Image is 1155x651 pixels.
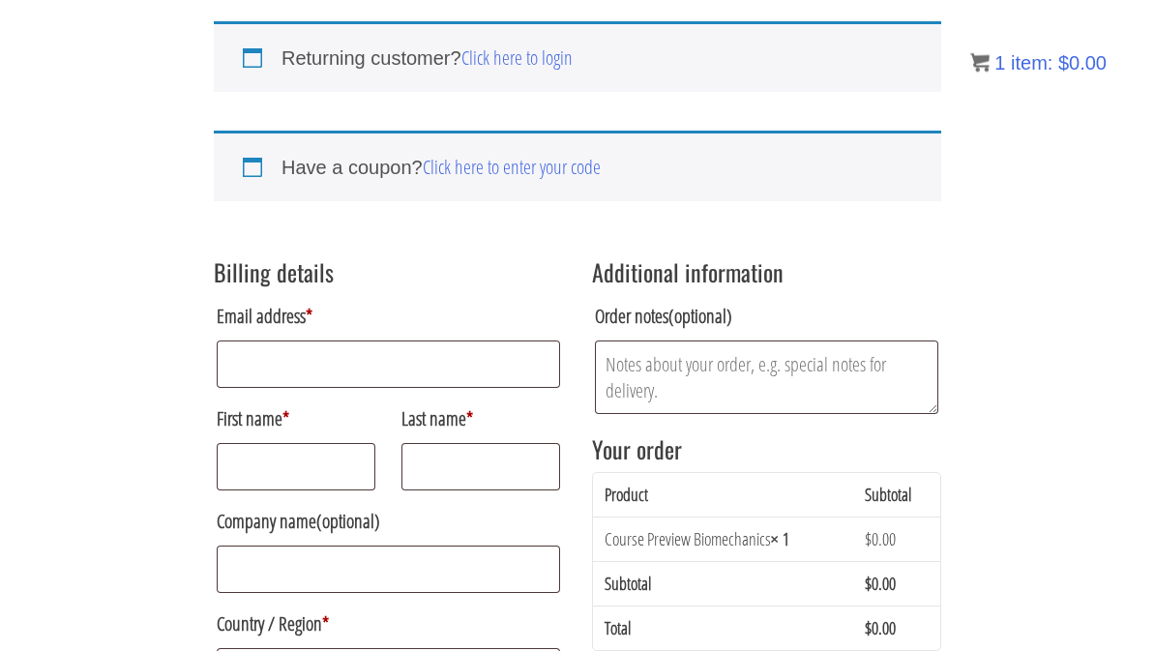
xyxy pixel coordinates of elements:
label: First name [217,400,375,439]
h3: Your order [592,437,941,462]
bdi: 0.00 [865,528,896,551]
span: item: [1011,52,1052,74]
bdi: 0.00 [1058,52,1107,74]
a: Click here to enter your code [423,155,601,181]
th: Subtotal [853,474,940,518]
bdi: 0.00 [865,617,896,640]
label: Company name [217,503,560,542]
span: (optional) [316,509,380,535]
span: 1 [994,52,1005,74]
span: (optional) [668,304,732,330]
td: Course Preview Biomechanics [593,518,853,562]
h3: Billing details [214,260,563,285]
span: $ [865,528,872,551]
label: Last name [401,400,560,439]
span: $ [865,573,872,596]
label: Country / Region [217,606,560,644]
span: $ [865,617,872,640]
th: Subtotal [593,562,853,607]
div: Have a coupon? [214,132,941,202]
th: Total [593,607,853,651]
span: $ [1058,52,1069,74]
strong: × 1 [771,528,789,551]
img: icon11.png [970,53,990,73]
bdi: 0.00 [865,573,896,596]
th: Product [593,474,853,518]
a: Click here to login [461,45,573,72]
h3: Additional information [592,260,941,285]
div: Returning customer? [214,22,941,93]
label: Order notes [595,298,938,337]
label: Email address [217,298,560,337]
a: 1 item: $0.00 [970,52,1107,74]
